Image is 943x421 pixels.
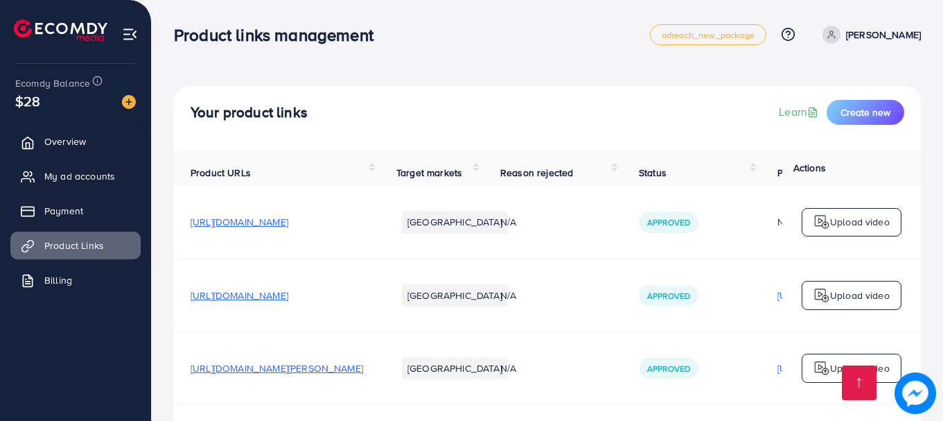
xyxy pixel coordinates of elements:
[647,363,690,375] span: Approved
[777,166,838,180] span: Product video
[191,215,288,229] span: [URL][DOMAIN_NAME]
[647,216,690,228] span: Approved
[191,104,308,121] h4: Your product links
[44,273,72,287] span: Billing
[830,214,890,230] p: Upload video
[894,372,936,414] img: image
[44,239,104,252] span: Product Links
[793,161,826,175] span: Actions
[402,211,508,233] li: [GEOGRAPHIC_DATA]
[662,31,755,40] span: adreach_new_package
[396,166,462,180] span: Target markets
[500,289,516,302] span: N/A
[846,26,921,43] p: [PERSON_NAME]
[191,361,363,375] span: [URL][DOMAIN_NAME][PERSON_NAME]
[813,287,830,304] img: logo
[402,357,508,379] li: [GEOGRAPHIC_DATA]
[830,287,890,304] p: Upload video
[174,25,385,45] h3: Product links management
[44,135,86,148] span: Overview
[827,100,904,125] button: Create new
[813,360,830,377] img: logo
[813,214,830,230] img: logo
[10,266,141,294] a: Billing
[500,361,516,375] span: N/A
[639,166,667,180] span: Status
[777,215,875,229] div: N/A
[14,19,107,41] img: logo
[647,290,690,302] span: Approved
[402,284,508,307] li: [GEOGRAPHIC_DATA]
[500,166,573,180] span: Reason rejected
[840,105,890,119] span: Create new
[122,26,138,42] img: menu
[10,232,141,259] a: Product Links
[10,128,141,155] a: Overview
[15,76,90,90] span: Ecomdy Balance
[817,26,921,44] a: [PERSON_NAME]
[830,360,890,377] p: Upload video
[500,215,516,229] span: N/A
[122,95,136,109] img: image
[191,289,288,302] span: [URL][DOMAIN_NAME]
[191,166,251,180] span: Product URLs
[15,91,40,111] span: $28
[44,169,115,183] span: My ad accounts
[777,360,875,377] p: [URL][DOMAIN_NAME]
[44,204,83,218] span: Payment
[650,24,766,45] a: adreach_new_package
[10,162,141,190] a: My ad accounts
[777,287,875,304] p: [URL][DOMAIN_NAME]
[10,197,141,225] a: Payment
[779,104,821,120] a: Learn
